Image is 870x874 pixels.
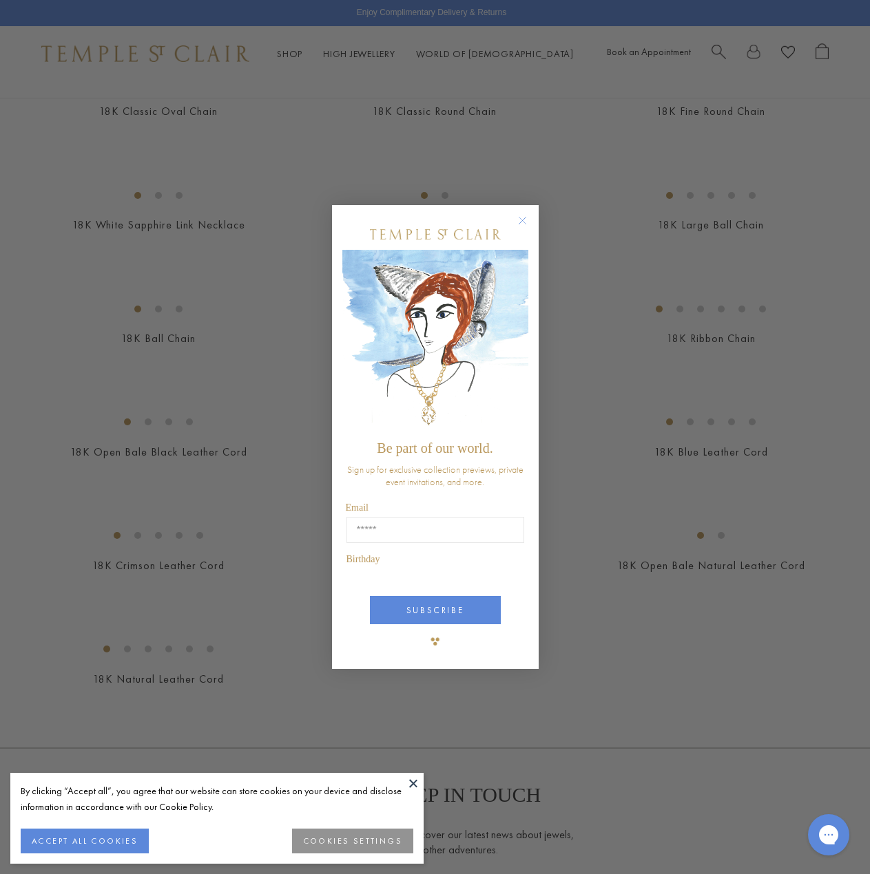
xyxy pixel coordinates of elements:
[292,829,413,853] button: COOKIES SETTINGS
[801,809,856,860] iframe: Gorgias live chat messenger
[21,783,413,815] div: By clicking “Accept all”, you agree that our website can store cookies on your device and disclos...
[370,229,501,239] img: Temple St. Clair
[21,829,149,853] button: ACCEPT ALL COOKIES
[346,517,524,543] input: Email
[342,250,528,434] img: c4a9eb12-d91a-4d4a-8ee0-386386f4f338.jpeg
[521,219,538,236] button: Close dialog
[370,596,501,624] button: SUBSCRIBE
[347,463,524,488] span: Sign up for exclusive collection previews, private event invitations, and more.
[346,502,369,513] span: Email
[346,554,380,564] span: Birthday
[377,440,493,456] span: Be part of our world.
[422,628,449,655] img: TSC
